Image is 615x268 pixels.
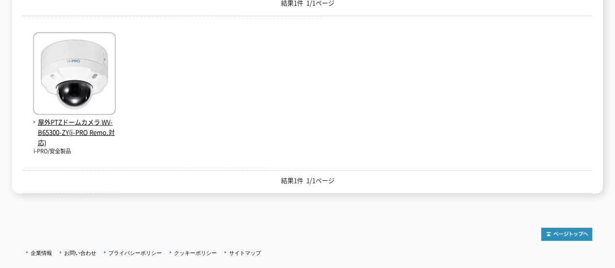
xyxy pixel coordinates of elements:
img: トップページへ [541,228,592,241]
a: プライバシーポリシー [108,250,162,256]
a: サイトマップ [229,250,261,256]
a: お問い合わせ [64,250,96,256]
p: i-PRO/安全製品 [33,147,116,156]
img: WV-B65300-ZY(i-PRO Remo.対応) [33,32,116,117]
a: 企業情報 [31,250,52,256]
span: 屋外PTZドームカメラ WV-B65300-ZY(i-PRO Remo.対応) [33,117,116,147]
a: クッキーポリシー [174,250,217,256]
a: 屋外PTZドームカメラ WV-B65300-ZY(i-PRO Remo.対応) [33,107,116,147]
p: 結果1件 1/1ページ [23,176,592,186]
